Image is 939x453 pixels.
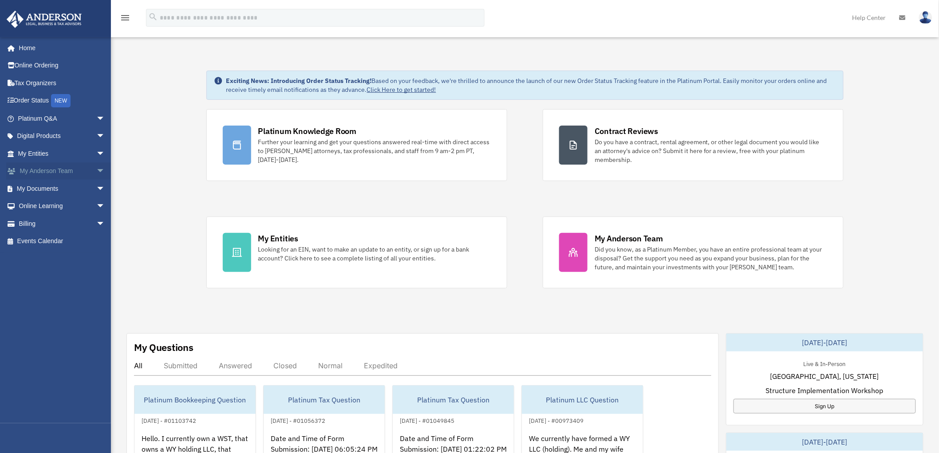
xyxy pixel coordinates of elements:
div: Submitted [164,361,197,370]
div: Platinum LLC Question [522,386,643,414]
a: Sign Up [734,399,916,414]
span: arrow_drop_down [96,145,114,163]
div: Answered [219,361,252,370]
div: Platinum Tax Question [264,386,385,414]
a: Tax Organizers [6,74,118,92]
a: My Entities Looking for an EIN, want to make an update to an entity, or sign up for a bank accoun... [206,217,507,288]
a: Online Ordering [6,57,118,75]
span: arrow_drop_down [96,127,114,146]
div: [DATE] - #00973409 [522,415,591,425]
div: Platinum Knowledge Room [258,126,357,137]
div: Further your learning and get your questions answered real-time with direct access to [PERSON_NAM... [258,138,491,164]
div: [DATE] - #01049845 [393,415,462,425]
img: User Pic [919,11,932,24]
a: Online Learningarrow_drop_down [6,197,118,215]
span: [GEOGRAPHIC_DATA], [US_STATE] [770,371,879,382]
i: menu [120,12,130,23]
div: Platinum Tax Question [393,386,514,414]
strong: Exciting News: Introducing Order Status Tracking! [226,77,372,85]
div: NEW [51,94,71,107]
a: Events Calendar [6,232,118,250]
span: arrow_drop_down [96,110,114,128]
div: Do you have a contract, rental agreement, or other legal document you would like an attorney's ad... [595,138,827,164]
div: My Questions [134,341,193,354]
div: Live & In-Person [797,358,853,368]
div: My Entities [258,233,298,244]
a: Digital Productsarrow_drop_down [6,127,118,145]
i: search [148,12,158,22]
div: Platinum Bookkeeping Question [134,386,256,414]
div: Expedited [364,361,398,370]
div: Closed [273,361,297,370]
a: My Entitiesarrow_drop_down [6,145,118,162]
div: Based on your feedback, we're thrilled to announce the launch of our new Order Status Tracking fe... [226,76,836,94]
span: arrow_drop_down [96,197,114,216]
div: [DATE]-[DATE] [726,433,923,451]
a: Home [6,39,114,57]
span: Structure Implementation Workshop [766,385,884,396]
span: arrow_drop_down [96,215,114,233]
a: Billingarrow_drop_down [6,215,118,232]
div: Did you know, as a Platinum Member, you have an entire professional team at your disposal? Get th... [595,245,827,272]
div: Normal [318,361,343,370]
a: Order StatusNEW [6,92,118,110]
span: arrow_drop_down [96,162,114,181]
div: All [134,361,142,370]
a: Platinum Knowledge Room Further your learning and get your questions answered real-time with dire... [206,109,507,181]
div: Looking for an EIN, want to make an update to an entity, or sign up for a bank account? Click her... [258,245,491,263]
a: Click Here to get started! [367,86,436,94]
a: My Documentsarrow_drop_down [6,180,118,197]
a: Contract Reviews Do you have a contract, rental agreement, or other legal document you would like... [543,109,844,181]
div: [DATE]-[DATE] [726,334,923,351]
span: arrow_drop_down [96,180,114,198]
a: Platinum Q&Aarrow_drop_down [6,110,118,127]
div: My Anderson Team [595,233,663,244]
div: [DATE] - #01103742 [134,415,203,425]
a: My Anderson Teamarrow_drop_down [6,162,118,180]
img: Anderson Advisors Platinum Portal [4,11,84,28]
a: My Anderson Team Did you know, as a Platinum Member, you have an entire professional team at your... [543,217,844,288]
div: [DATE] - #01056372 [264,415,332,425]
div: Contract Reviews [595,126,658,137]
a: menu [120,16,130,23]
